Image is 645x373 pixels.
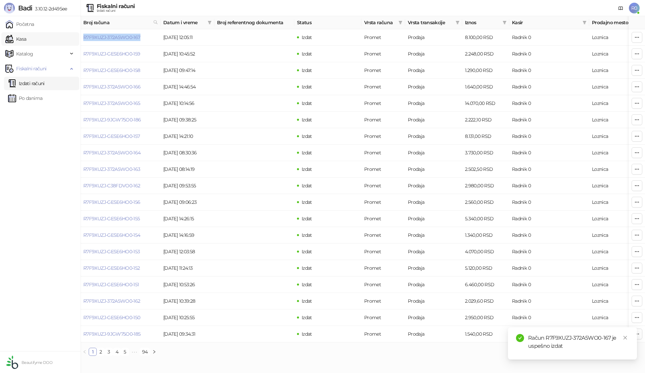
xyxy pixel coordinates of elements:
a: Close [621,334,629,341]
td: Promet [361,326,405,342]
td: Promet [361,211,405,227]
td: Prodaja [405,79,462,95]
span: Izdat [302,166,312,172]
li: 2 [97,348,105,356]
th: Broj računa [81,16,161,29]
td: Radnik 0 [509,260,589,276]
div: Izdati računi [97,9,135,12]
span: Izdat [302,282,312,288]
td: Radnik 0 [509,211,589,227]
td: R7F9XUZJ-9JGW75O0-185 [81,326,161,342]
td: R7F9XUZJ-GESE6HO0-150 [81,309,161,326]
td: [DATE] 10:14:56 [161,95,214,112]
td: Promet [361,178,405,194]
span: Izdat [302,199,312,205]
td: Promet [361,95,405,112]
li: 1 [89,348,97,356]
a: R7F9XUZJ-372A5WO0-164 [83,150,141,156]
span: Katalog [16,47,33,61]
td: Promet [361,260,405,276]
td: [DATE] 09:34:31 [161,326,214,342]
td: Prodaja [405,62,462,79]
td: Radnik 0 [509,62,589,79]
span: Izdat [302,249,312,255]
a: R7F9XUZJ-GESE6HO0-156 [83,199,140,205]
span: filter [398,21,402,25]
td: [DATE] 12:05:11 [161,29,214,46]
td: [DATE] 08:30:36 [161,145,214,161]
th: Vrsta transakcije [405,16,462,29]
button: right [150,348,158,356]
td: 1.640,00 RSD [462,79,509,95]
td: 3.730,00 RSD [462,145,509,161]
td: Promet [361,293,405,309]
td: [DATE] 09:38:25 [161,112,214,128]
td: R7F9XUZJ-GESE6HO0-153 [81,244,161,260]
li: 3 [105,348,113,356]
td: Prodaja [405,326,462,342]
td: Radnik 0 [509,95,589,112]
td: Radnik 0 [509,178,589,194]
span: Izdat [302,34,312,40]
td: 2.950,00 RSD [462,309,509,326]
td: Promet [361,309,405,326]
span: check-circle [516,334,524,342]
td: Prodaja [405,46,462,62]
span: Fiskalni računi [16,62,46,75]
td: [DATE] 14:26:15 [161,211,214,227]
td: R7F9XUZJ-GESE6HO0-152 [81,260,161,276]
button: left [81,348,89,356]
span: filter [583,21,587,25]
td: [DATE] 12:03:58 [161,244,214,260]
a: R7F9XUZJ-GESE6HO0-150 [83,314,140,321]
span: filter [501,17,508,28]
span: filter [581,17,588,28]
td: 2.029,60 RSD [462,293,509,309]
td: 5.340,00 RSD [462,211,509,227]
a: 2 [97,348,104,356]
td: [DATE] 09:47:14 [161,62,214,79]
td: Radnik 0 [509,79,589,95]
span: Vrsta transakcije [408,19,453,26]
td: Radnik 0 [509,244,589,260]
a: R7F9XUZJ-GESE6HO0-154 [83,232,140,238]
td: Prodaja [405,244,462,260]
a: Kasa [5,32,26,46]
th: Vrsta računa [361,16,405,29]
span: Iznos [465,19,500,26]
td: Radnik 0 [509,309,589,326]
img: 64x64-companyLogo-432ed541-86f2-4000-a6d6-137676e77c9d.png [5,356,19,369]
td: Prodaja [405,260,462,276]
span: Kasir [512,19,580,26]
td: [DATE] 10:25:55 [161,309,214,326]
td: Promet [361,29,405,46]
td: R7F9XUZJ-GESE6HO0-156 [81,194,161,211]
span: Izdat [302,133,312,139]
td: 4.070,00 RSD [462,244,509,260]
td: Radnik 0 [509,145,589,161]
td: Radnik 0 [509,29,589,46]
td: R7F9XUZJ-C38FDVO0-162 [81,178,161,194]
td: R7F9XUZJ-GESE6HO0-158 [81,62,161,79]
td: 2.502,50 RSD [462,161,509,178]
td: Promet [361,62,405,79]
th: Status [294,16,361,29]
span: Izdat [302,216,312,222]
a: 3 [105,348,113,356]
td: Promet [361,46,405,62]
span: Izdat [302,84,312,90]
span: ••• [129,348,140,356]
span: filter [397,17,404,28]
td: R7F9XUZJ-372A5WO0-162 [81,293,161,309]
td: [DATE] 11:24:13 [161,260,214,276]
td: Prodaja [405,145,462,161]
td: R7F9XUZJ-372A5WO0-166 [81,79,161,95]
span: Izdat [302,232,312,238]
span: Izdat [302,51,312,57]
td: 14.070,00 RSD [462,95,509,112]
span: Izdat [302,183,312,189]
a: Izdati računi [8,77,45,90]
td: Promet [361,194,405,211]
a: R7F9XUZJ-GESE6HO0-152 [83,265,140,271]
td: [DATE] 10:53:26 [161,276,214,293]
